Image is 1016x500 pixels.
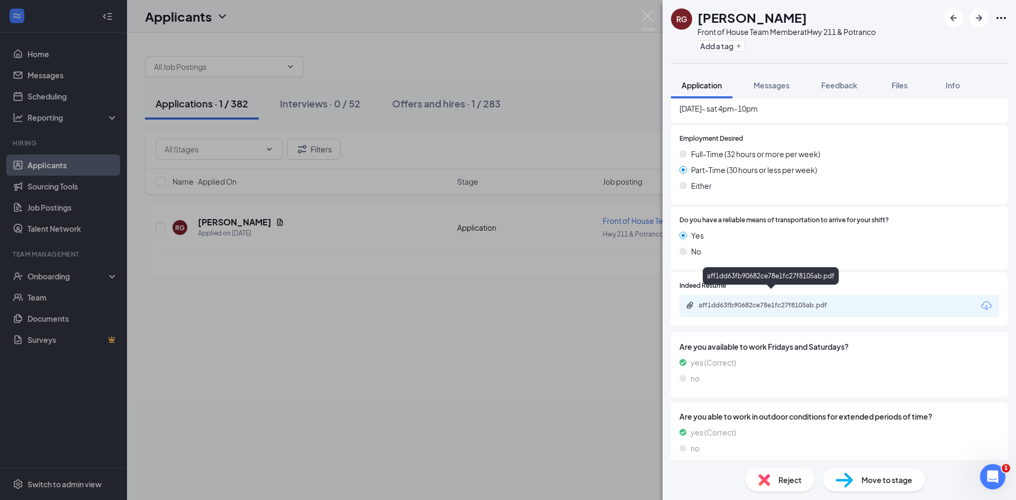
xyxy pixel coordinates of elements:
[682,80,722,90] span: Application
[946,80,960,90] span: Info
[686,301,694,310] svg: Paperclip
[679,103,999,114] span: [DATE]- sat 4pm-10pm
[973,12,985,24] svg: ArrowRight
[679,411,999,422] span: Are you able to work in outdoor conditions for extended periods of time?
[691,442,700,454] span: no
[676,14,687,24] div: RG
[754,80,790,90] span: Messages
[980,299,993,312] svg: Download
[691,230,704,241] span: Yes
[698,301,847,310] div: aff1dd63fb90682ce78e1fc27f8105ab.pdf
[697,40,745,51] button: PlusAdd a tag
[778,474,802,486] span: Reject
[980,464,1005,489] iframe: Intercom live chat
[691,426,736,438] span: yes (Correct)
[679,215,889,225] span: Do you have a reliable means of transportation to arrive for your shift?
[691,164,817,176] span: Part-Time (30 hours or less per week)
[995,12,1008,24] svg: Ellipses
[679,281,726,291] span: Indeed Resume
[679,341,999,352] span: Are you available to work Fridays and Saturdays?
[1002,464,1010,472] span: 1
[691,180,712,192] span: Either
[691,372,700,384] span: no
[697,8,807,26] h1: [PERSON_NAME]
[944,8,963,28] button: ArrowLeftNew
[703,267,839,285] div: aff1dd63fb90682ce78e1fc27f8105ab.pdf
[969,8,988,28] button: ArrowRight
[892,80,908,90] span: Files
[821,80,857,90] span: Feedback
[691,148,820,160] span: Full-Time (32 hours or more per week)
[691,246,701,257] span: No
[947,12,960,24] svg: ArrowLeftNew
[691,357,736,368] span: yes (Correct)
[686,301,857,311] a: Paperclipaff1dd63fb90682ce78e1fc27f8105ab.pdf
[736,43,742,49] svg: Plus
[697,26,876,37] div: Front of House Team Member at Hwy 211 & Potranco
[861,474,912,486] span: Move to stage
[679,134,743,144] span: Employment Desired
